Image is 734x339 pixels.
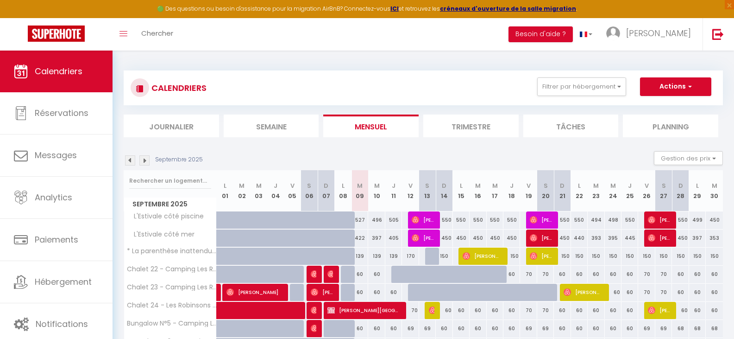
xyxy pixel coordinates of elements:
div: 393 [588,230,604,247]
li: Tâches [523,115,619,137]
div: 60 [605,266,621,283]
th: 18 [503,170,520,211]
div: 60 [351,284,368,301]
div: 60 [706,302,723,319]
th: 25 [621,170,638,211]
abbr: L [342,181,345,190]
div: 70 [537,266,554,283]
h3: CALENDRIERS [149,77,207,98]
th: 08 [335,170,351,211]
abbr: M [239,181,245,190]
li: Planning [623,115,718,137]
div: 69 [419,320,436,337]
div: 60 [621,284,638,301]
div: 60 [453,302,470,319]
th: 13 [419,170,436,211]
div: 60 [621,266,638,283]
th: 29 [689,170,706,211]
div: 60 [503,320,520,337]
img: logout [712,28,724,40]
th: 28 [672,170,689,211]
div: 60 [706,266,723,283]
th: 02 [233,170,250,211]
div: 150 [436,248,452,265]
div: 170 [402,248,419,265]
div: 60 [470,302,486,319]
abbr: D [678,181,683,190]
abbr: J [392,181,395,190]
div: 60 [351,266,368,283]
strong: ICI [390,5,399,13]
th: 04 [267,170,284,211]
div: 397 [368,230,385,247]
div: 60 [672,266,689,283]
th: 11 [385,170,402,211]
div: 450 [672,230,689,247]
abbr: L [578,181,581,190]
th: 12 [402,170,419,211]
div: 68 [689,320,706,337]
div: 450 [503,230,520,247]
div: 395 [605,230,621,247]
button: Gestion des prix [654,151,723,165]
div: 150 [638,248,655,265]
span: Bungalow N°5 - Camping Les Robinsons du Lac [125,320,218,327]
a: ... [PERSON_NAME] [599,18,703,51]
div: 60 [571,320,588,337]
img: ... [606,26,620,40]
abbr: L [224,181,226,190]
span: [PERSON_NAME] [626,27,691,39]
abbr: S [307,181,311,190]
div: 60 [554,302,571,319]
div: 550 [453,211,470,229]
th: 05 [284,170,301,211]
th: 30 [706,170,723,211]
div: 150 [655,248,672,265]
th: 09 [351,170,368,211]
li: Journalier [124,115,219,137]
span: [PERSON_NAME][GEOGRAPHIC_DATA] [327,301,400,319]
div: 60 [621,320,638,337]
span: [PERSON_NAME] [311,283,333,301]
span: L'Estivale côté piscine [125,211,206,222]
div: 499 [689,211,706,229]
li: Mensuel [323,115,419,137]
span: [PERSON_NAME] [311,301,316,319]
abbr: M [475,181,481,190]
div: 69 [402,320,419,337]
div: 60 [487,302,503,319]
div: 150 [554,248,571,265]
span: [PERSON_NAME] [311,265,316,283]
div: 445 [621,230,638,247]
div: 70 [537,302,554,319]
abbr: D [324,181,328,190]
span: [PERSON_NAME] [530,211,552,229]
strong: créneaux d'ouverture de la salle migration [440,5,576,13]
th: 22 [571,170,588,211]
div: 150 [503,248,520,265]
input: Rechercher un logement... [129,173,211,189]
abbr: J [274,181,277,190]
div: 60 [351,320,368,337]
div: 60 [368,284,385,301]
span: Hébergement [35,276,92,288]
div: 139 [385,248,402,265]
div: 494 [588,211,604,229]
span: L'Estivale côté mer [125,230,197,240]
div: 60 [436,302,452,319]
th: 14 [436,170,452,211]
abbr: S [425,181,429,190]
span: Septembre 2025 [124,198,216,211]
abbr: D [560,181,565,190]
a: Chercher [134,18,180,51]
th: 15 [453,170,470,211]
div: 60 [571,266,588,283]
div: 60 [605,320,621,337]
div: 550 [554,211,571,229]
div: 139 [368,248,385,265]
div: 69 [638,320,655,337]
abbr: S [662,181,666,190]
div: 68 [672,320,689,337]
span: [PERSON_NAME] [463,247,502,265]
div: 60 [689,302,706,319]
